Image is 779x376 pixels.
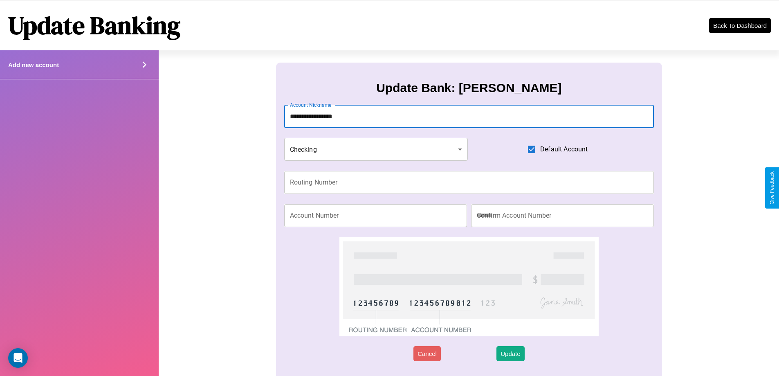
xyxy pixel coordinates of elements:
label: Account Nickname [290,101,332,108]
button: Back To Dashboard [709,18,771,33]
div: Open Intercom Messenger [8,348,28,368]
button: Update [496,346,524,361]
span: Default Account [540,144,588,154]
h3: Update Bank: [PERSON_NAME] [376,81,561,95]
img: check [339,237,598,336]
button: Cancel [413,346,441,361]
h1: Update Banking [8,9,180,42]
h4: Add new account [8,61,59,68]
div: Give Feedback [769,171,775,205]
div: Checking [284,138,468,161]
